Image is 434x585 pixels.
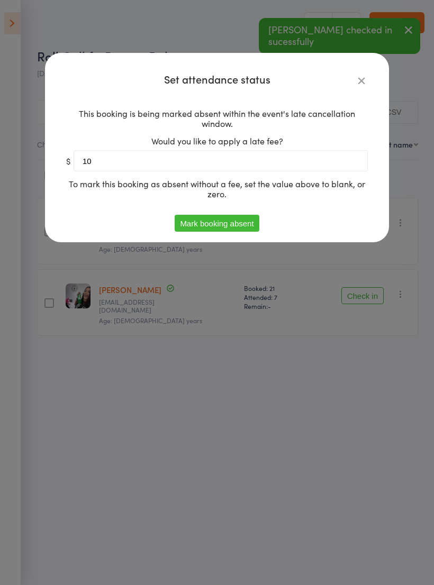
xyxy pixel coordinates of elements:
button: Mark booking absent [175,215,259,232]
div: This booking is being marked absent within the event's late cancellation window. [66,108,368,129]
a: Close [355,74,368,87]
h4: Set attendance status [66,74,368,84]
div: To mark this booking as absent without a fee, set the value above to blank, or zero. [66,179,368,199]
span: $ [66,156,71,166]
div: Would you like to apply a late fee? [66,136,368,146]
